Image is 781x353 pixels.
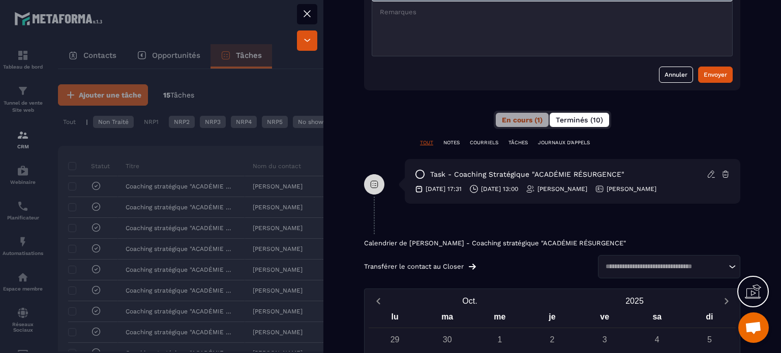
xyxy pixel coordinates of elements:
div: Search for option [598,255,740,278]
p: Calendrier de [PERSON_NAME] - Coaching stratégique "ACADÉMIE RÉSURGENCE" [364,239,740,247]
div: 5 [701,331,718,348]
div: di [683,310,736,328]
div: 3 [596,331,614,348]
div: ve [579,310,631,328]
p: Transférer le contact au Closer [364,263,464,271]
button: Terminés (10) [550,113,609,127]
button: Annuler [659,67,693,83]
button: En cours (1) [496,113,549,127]
p: [PERSON_NAME] [537,185,587,193]
p: [PERSON_NAME] [607,185,656,193]
div: lu [369,310,421,328]
p: TOUT [420,139,433,146]
button: Open months overlay [387,292,552,310]
div: je [526,310,578,328]
p: NOTES [443,139,460,146]
p: [DATE] 13:00 [481,185,518,193]
div: 30 [438,331,456,348]
p: task - Coaching stratégique "ACADÉMIE RÉSURGENCE" [430,170,624,179]
span: Terminés (10) [556,116,603,124]
p: TÂCHES [508,139,528,146]
div: sa [631,310,683,328]
input: Search for option [602,262,726,272]
div: 1 [491,331,508,348]
div: me [473,310,526,328]
div: 4 [648,331,666,348]
p: JOURNAUX D'APPELS [538,139,590,146]
span: En cours (1) [502,116,543,124]
div: 29 [386,331,404,348]
div: Ouvrir le chat [738,312,769,343]
button: Next month [717,294,736,308]
button: Open years overlay [552,292,717,310]
div: 2 [543,331,561,348]
p: [DATE] 17:31 [426,185,462,193]
button: Previous month [369,294,387,308]
button: Envoyer [698,67,733,83]
div: Envoyer [704,70,727,80]
div: ma [421,310,473,328]
p: COURRIELS [470,139,498,146]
